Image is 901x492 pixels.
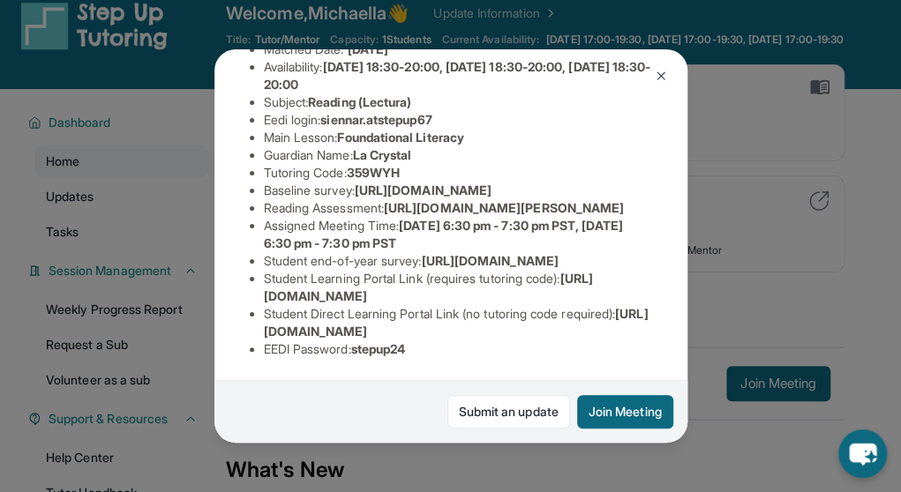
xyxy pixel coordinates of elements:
[347,165,400,180] span: 359WYH
[348,41,388,56] span: [DATE]
[654,69,668,83] img: Close Icon
[264,59,651,92] span: [DATE] 18:30-20:00, [DATE] 18:30-20:00, [DATE] 18:30-20:00
[337,130,463,145] span: Foundational Literacy
[384,200,624,215] span: [URL][DOMAIN_NAME][PERSON_NAME]
[838,429,887,478] button: chat-button
[264,146,652,164] li: Guardian Name :
[264,199,652,217] li: Reading Assessment :
[320,112,432,127] span: siennar.atstepup67
[264,270,652,305] li: Student Learning Portal Link (requires tutoring code) :
[308,94,411,109] span: Reading (Lectura)
[264,41,652,58] li: Matched Date:
[355,183,492,198] span: [URL][DOMAIN_NAME]
[264,129,652,146] li: Main Lesson :
[421,253,558,268] span: [URL][DOMAIN_NAME]
[264,217,652,252] li: Assigned Meeting Time :
[264,252,652,270] li: Student end-of-year survey :
[264,340,652,358] li: EEDI Password :
[264,218,623,250] span: [DATE] 6:30 pm - 7:30 pm PST, [DATE] 6:30 pm - 7:30 pm PST
[264,58,652,93] li: Availability:
[577,395,673,429] button: Join Meeting
[264,182,652,199] li: Baseline survey :
[264,111,652,129] li: Eedi login :
[447,395,570,429] a: Submit an update
[353,147,412,162] span: La Crystal
[264,93,652,111] li: Subject :
[351,341,406,356] span: stepup24
[264,305,652,340] li: Student Direct Learning Portal Link (no tutoring code required) :
[264,164,652,182] li: Tutoring Code :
